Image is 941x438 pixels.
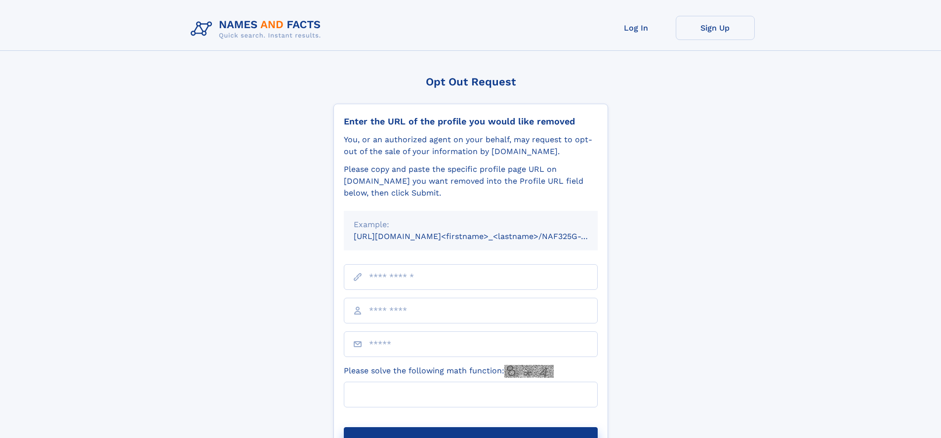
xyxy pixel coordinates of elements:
[354,219,588,231] div: Example:
[597,16,676,40] a: Log In
[676,16,755,40] a: Sign Up
[187,16,329,42] img: Logo Names and Facts
[344,116,598,127] div: Enter the URL of the profile you would like removed
[344,163,598,199] div: Please copy and paste the specific profile page URL on [DOMAIN_NAME] you want removed into the Pr...
[344,134,598,158] div: You, or an authorized agent on your behalf, may request to opt-out of the sale of your informatio...
[344,365,554,378] label: Please solve the following math function:
[354,232,616,241] small: [URL][DOMAIN_NAME]<firstname>_<lastname>/NAF325G-xxxxxxxx
[333,76,608,88] div: Opt Out Request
